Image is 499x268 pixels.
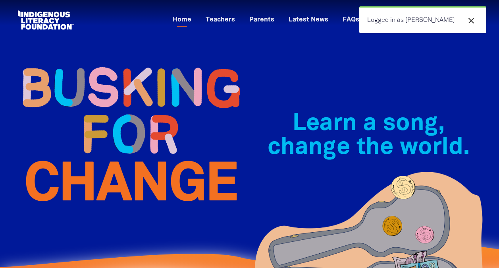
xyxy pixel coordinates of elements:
[268,113,470,159] span: Learn a song, change the world.
[464,16,478,26] button: close
[338,14,364,27] a: FAQs
[466,16,476,25] i: close
[168,14,196,27] a: Home
[201,14,240,27] a: Teachers
[284,14,333,27] a: Latest News
[245,14,279,27] a: Parents
[359,6,486,33] div: Logged in as [PERSON_NAME]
